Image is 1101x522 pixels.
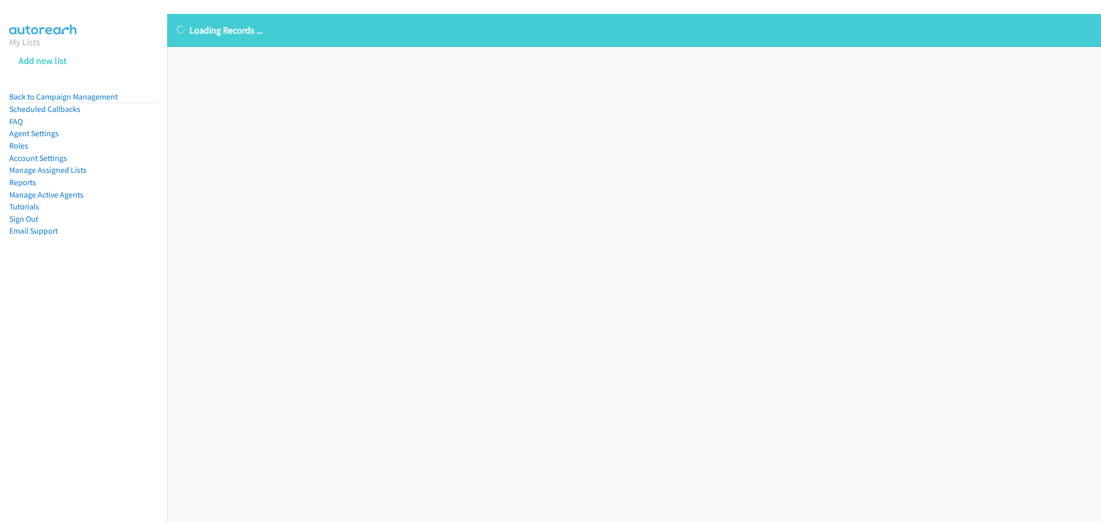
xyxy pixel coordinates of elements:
a: Reports [9,177,36,187]
a: Sign Out [9,214,38,224]
a: Tutorials [9,202,39,211]
a: FAQ [9,117,23,126]
a: Agent Settings [9,128,59,138]
a: Account Settings [9,153,67,163]
a: Email Support [9,226,58,236]
a: Manage Assigned Lists [9,165,87,175]
a: Manage Active Agents [9,190,84,200]
a: Back to Campaign Management [9,92,118,102]
p: Loading Records ... [177,23,1092,37]
a: Roles [9,141,28,151]
a: Add new list [19,55,67,67]
a: Scheduled Callbacks [9,104,81,114]
a: My Lists [9,36,40,48]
